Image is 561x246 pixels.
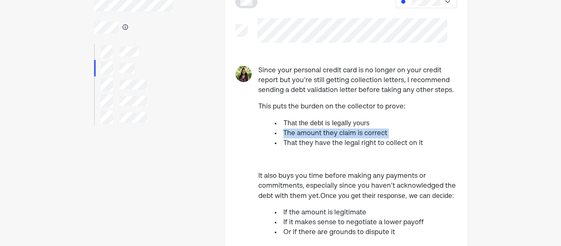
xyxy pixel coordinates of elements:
p: Since your personal credit card is no longer on your credit report but you’re still getting colle... [258,66,457,95]
span: That the debt is legally yours [283,120,370,126]
li: That they have the legal right to collect on it [275,138,457,148]
li: The amount they claim is correct [275,129,457,138]
li: Or if there are grounds to dispute it [275,228,457,237]
li: If it makes sense to negotiate a lower payoff [275,218,457,228]
p: It also buys you time before making any payments or commitments, especially since you haven’t ack... [258,171,457,201]
span: Once you get their response, we can decide: [320,192,454,199]
p: This puts the burden on the collector to prove: [258,102,457,112]
li: If the amount is legitimate [275,208,457,218]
